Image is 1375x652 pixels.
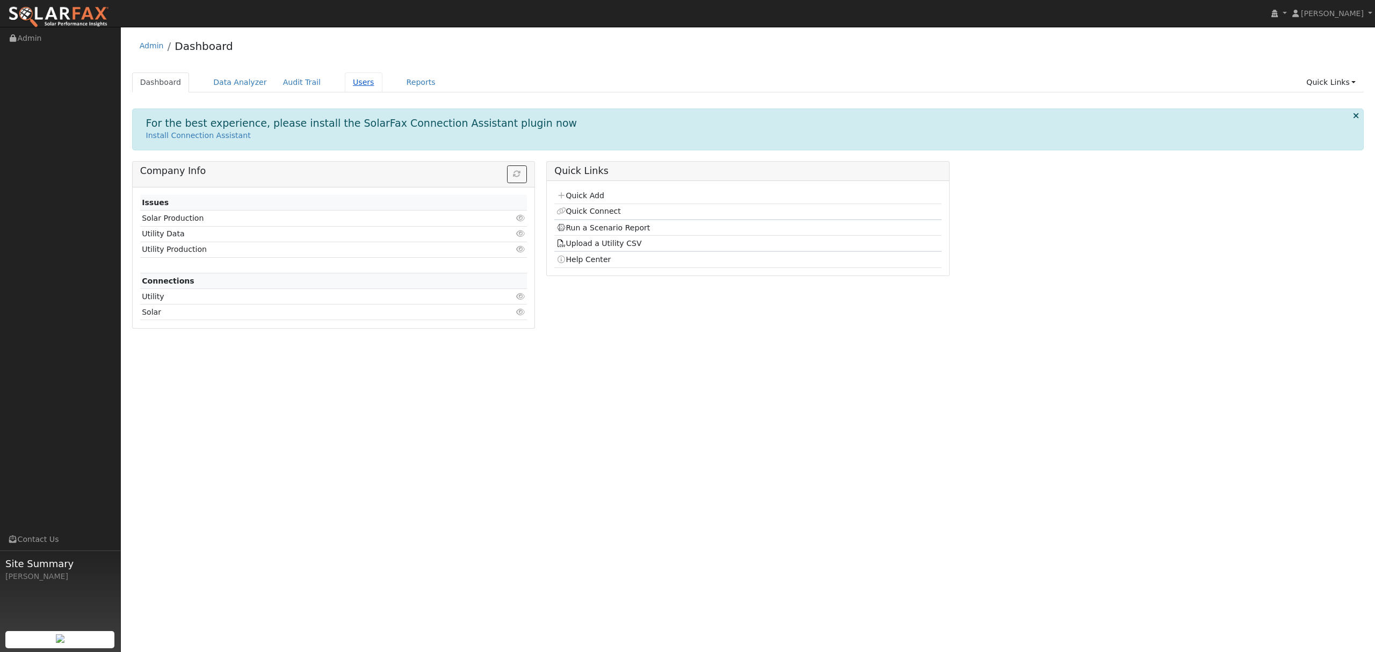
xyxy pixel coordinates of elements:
h1: For the best experience, please install the SolarFax Connection Assistant plugin now [146,117,577,129]
a: Run a Scenario Report [556,223,650,232]
h5: Company Info [140,165,527,177]
i: Click to view [516,230,525,237]
a: Data Analyzer [205,73,275,92]
i: Click to view [516,293,525,300]
a: Audit Trail [275,73,329,92]
span: Site Summary [5,556,115,571]
a: Quick Connect [556,207,621,215]
a: Quick Add [556,191,604,200]
a: Dashboard [132,73,190,92]
a: Upload a Utility CSV [556,239,642,248]
strong: Connections [142,277,194,285]
strong: Issues [142,198,169,207]
a: Admin [140,41,164,50]
span: [PERSON_NAME] [1301,9,1364,18]
td: Utility Production [140,242,465,257]
a: Install Connection Assistant [146,131,251,140]
img: SolarFax [8,6,109,28]
a: Help Center [556,255,611,264]
i: Click to view [516,308,525,316]
img: retrieve [56,634,64,643]
td: Solar Production [140,211,465,226]
a: Quick Links [1298,73,1364,92]
h5: Quick Links [554,165,941,177]
td: Solar [140,305,465,320]
a: Reports [399,73,444,92]
a: Dashboard [175,40,233,53]
td: Utility Data [140,226,465,242]
a: Users [345,73,382,92]
div: [PERSON_NAME] [5,571,115,582]
i: Click to view [516,214,525,222]
td: Utility [140,289,465,305]
i: Click to view [516,245,525,253]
